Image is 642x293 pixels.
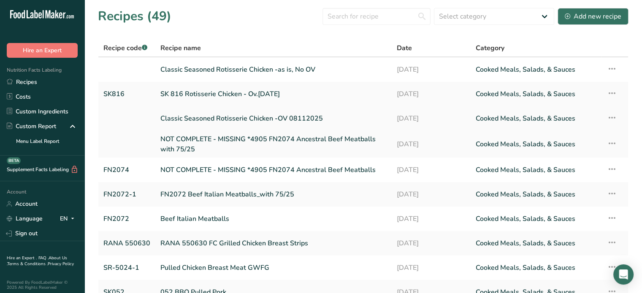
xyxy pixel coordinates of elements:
a: Privacy Policy [48,261,74,267]
a: SK 816 Rotisserie Chicken - Ov.[DATE] [160,85,387,103]
a: [DATE] [397,85,466,103]
button: Hire an Expert [7,43,78,58]
div: EN [60,214,78,224]
a: SR-5024-1 [103,259,150,277]
span: Date [397,43,412,53]
a: [DATE] [397,134,466,154]
a: FAQ . [38,255,49,261]
a: Cooked Meals, Salads, & Sauces [475,185,596,203]
a: Cooked Meals, Salads, & Sauces [475,234,596,252]
a: Cooked Meals, Salads, & Sauces [475,161,596,179]
div: Add new recipe [565,11,621,22]
a: FN2072 Beef Italian Meatballs_with 75/25 [160,185,387,203]
a: [DATE] [397,161,466,179]
a: Hire an Expert . [7,255,37,261]
a: About Us . [7,255,67,267]
h1: Recipes (49) [98,7,171,26]
div: Open Intercom Messenger [613,264,634,285]
span: Category [475,43,504,53]
a: Classic Seasoned Rotisserie Chicken -as is, No OV [160,61,387,78]
a: Beef Italian Meatballs [160,210,387,228]
a: [DATE] [397,210,466,228]
input: Search for recipe [322,8,431,25]
a: FN2072-1 [103,185,150,203]
a: Terms & Conditions . [7,261,48,267]
a: Cooked Meals, Salads, & Sauces [475,110,596,127]
button: Add new recipe [558,8,628,25]
a: FN2074 [103,161,150,179]
span: Recipe code [103,43,147,53]
a: RANA 550630 [103,234,150,252]
a: Cooked Meals, Salads, & Sauces [475,259,596,277]
a: [DATE] [397,61,466,78]
a: Cooked Meals, Salads, & Sauces [475,210,596,228]
div: Powered By FoodLabelMaker © 2025 All Rights Reserved [7,280,78,290]
a: NOT COMPLETE - MISSING *4905 FN2074 Ancestral Beef Meatballs [160,161,387,179]
a: Classic Seasoned Rotisserie Chicken -OV 08112025 [160,110,387,127]
a: FN2072 [103,210,150,228]
a: Cooked Meals, Salads, & Sauces [475,61,596,78]
a: [DATE] [397,110,466,127]
a: NOT COMPLETE - MISSING *4905 FN2074 Ancestral Beef Meatballs with 75/25 [160,134,387,154]
a: [DATE] [397,185,466,203]
span: Recipe name [160,43,201,53]
div: BETA [7,157,21,164]
a: Cooked Meals, Salads, & Sauces [475,134,596,154]
a: [DATE] [397,234,466,252]
a: Language [7,211,43,226]
a: SK816 [103,85,150,103]
a: Pulled Chicken Breast Meat GWFG [160,259,387,277]
div: Custom Report [7,122,56,131]
a: [DATE] [397,259,466,277]
a: RANA 550630 FC Grilled Chicken Breast Strips [160,234,387,252]
a: Cooked Meals, Salads, & Sauces [475,85,596,103]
